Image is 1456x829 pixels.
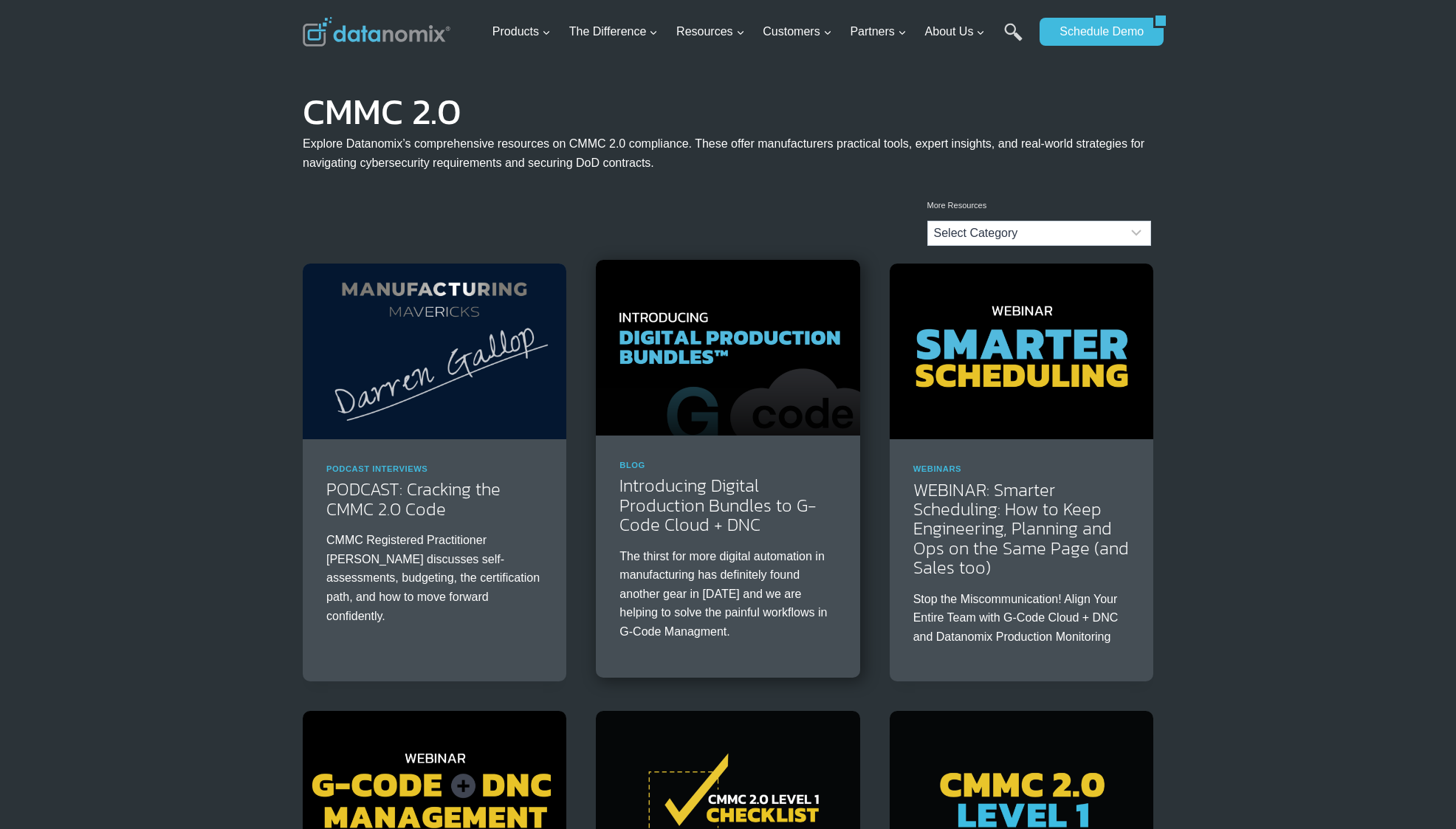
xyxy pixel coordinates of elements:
p: Stop the Miscommunication! Align Your Entire Team with G-Code Cloud + DNC and Datanomix Productio... [913,590,1130,647]
img: Smarter Scheduling: How To Keep Engineering, Planning and Ops on the Same Page [890,264,1153,439]
p: Explore Datanomix’s comprehensive resources on CMMC 2.0 compliance. These offer manufacturers pra... [303,134,1153,172]
a: Search [1004,23,1023,56]
a: WEBINAR: Smarter Scheduling: How to Keep Engineering, Planning and Ops on the Same Page (and Sale... [913,477,1129,581]
img: Datanomix [303,17,450,47]
nav: Primary Navigation [487,8,1033,56]
img: Introducing Digital Production Bundles [596,260,859,436]
span: Customers [763,22,831,41]
span: Products [492,22,551,41]
span: Partners [850,22,906,41]
h1: CMMC 2.0 [303,100,1153,123]
a: Webinars [913,464,961,473]
img: Cracking the CMMC 2.0 Code with Darren Gallop [303,264,566,439]
a: Blog [619,461,645,469]
span: The Difference [569,22,659,41]
p: More Resources [927,199,1151,213]
a: PODCAST: Cracking the CMMC 2.0 Code [326,476,501,521]
p: The thirst for more digital automation in manufacturing has definitely found another gear in [DAT... [619,547,836,641]
p: CMMC Registered Practitioner [PERSON_NAME] discusses self-assessments, budgeting, the certificati... [326,531,543,625]
span: Resources [676,22,744,41]
a: Introducing Digital Production Bundles to G-Code Cloud + DNC [619,472,817,537]
a: Schedule Demo [1040,18,1153,46]
a: Podcast Interviews [326,464,427,473]
span: About Us [925,22,986,41]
